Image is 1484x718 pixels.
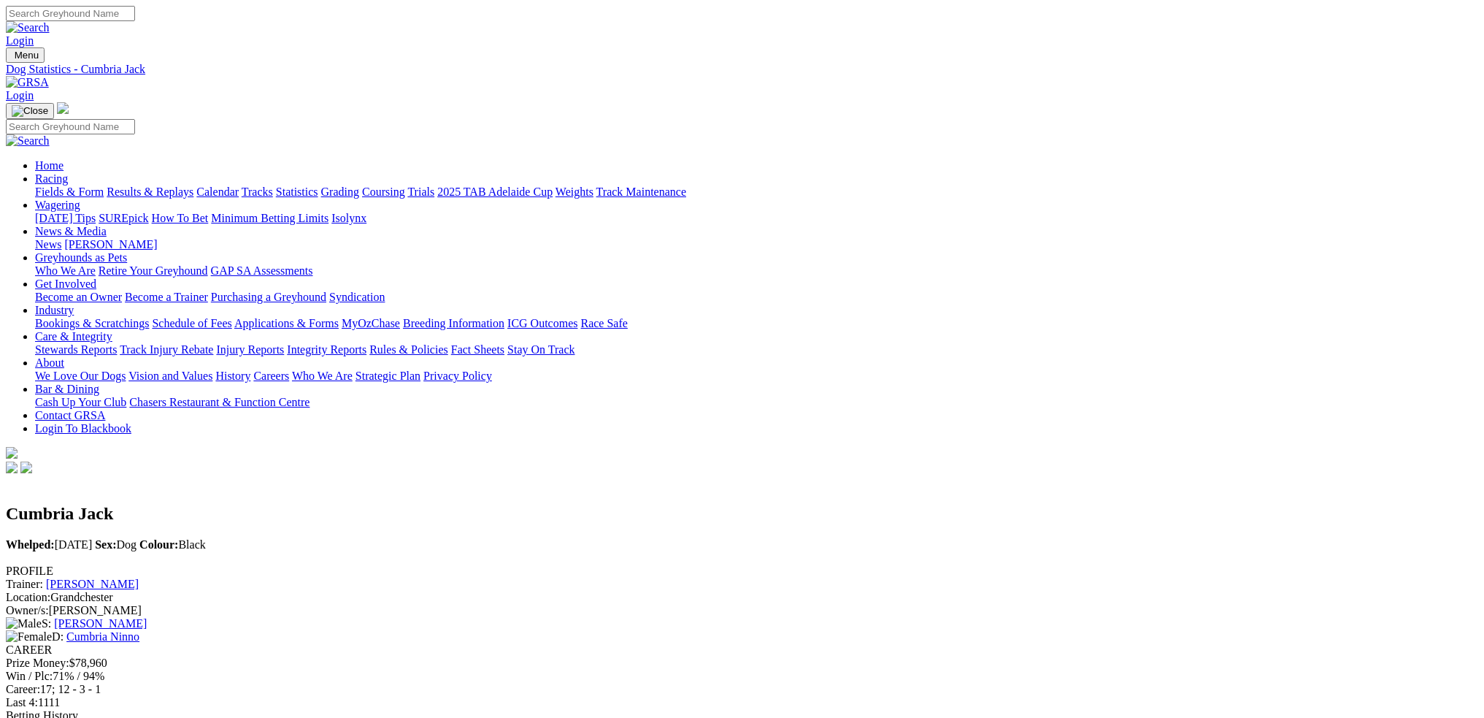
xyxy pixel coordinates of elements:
[99,264,208,277] a: Retire Your Greyhound
[6,6,135,21] input: Search
[196,186,239,198] a: Calendar
[276,186,318,198] a: Statistics
[292,370,353,382] a: Who We Are
[139,538,206,551] span: Black
[6,683,40,695] span: Career:
[6,21,50,34] img: Search
[331,212,366,224] a: Isolynx
[6,447,18,459] img: logo-grsa-white.png
[6,696,1478,709] div: 1111
[580,317,627,329] a: Race Safe
[95,538,116,551] b: Sex:
[35,278,96,290] a: Get Involved
[507,317,577,329] a: ICG Outcomes
[242,186,273,198] a: Tracks
[35,304,74,316] a: Industry
[57,102,69,114] img: logo-grsa-white.png
[423,370,492,382] a: Privacy Policy
[407,186,434,198] a: Trials
[362,186,405,198] a: Coursing
[6,134,50,148] img: Search
[6,604,1478,617] div: [PERSON_NAME]
[6,630,64,643] span: D:
[6,34,34,47] a: Login
[6,538,55,551] b: Whelped:
[107,186,193,198] a: Results & Replays
[35,264,96,277] a: Who We Are
[6,89,34,102] a: Login
[6,617,51,630] span: S:
[35,396,126,408] a: Cash Up Your Club
[6,670,1478,683] div: 71% / 94%
[6,643,1478,657] div: CAREER
[211,291,326,303] a: Purchasing a Greyhound
[152,317,231,329] a: Schedule of Fees
[6,617,42,630] img: Male
[6,504,1478,524] h2: Cumbria Jack
[35,212,96,224] a: [DATE] Tips
[35,409,105,421] a: Contact GRSA
[321,186,359,198] a: Grading
[54,617,147,630] a: [PERSON_NAME]
[99,212,148,224] a: SUREpick
[6,119,135,134] input: Search
[35,251,127,264] a: Greyhounds as Pets
[6,76,49,89] img: GRSA
[6,696,38,709] span: Last 4:
[139,538,178,551] b: Colour:
[369,343,448,356] a: Rules & Policies
[64,238,157,251] a: [PERSON_NAME]
[35,317,149,329] a: Bookings & Scratchings
[35,343,117,356] a: Stewards Reports
[35,212,1478,225] div: Wagering
[6,578,43,590] span: Trainer:
[35,356,64,369] a: About
[46,578,139,590] a: [PERSON_NAME]
[120,343,213,356] a: Track Injury Rebate
[35,370,126,382] a: We Love Our Dogs
[6,683,1478,696] div: 17; 12 - 3 - 1
[35,238,1478,251] div: News & Media
[35,186,104,198] a: Fields & Form
[35,291,1478,304] div: Get Involved
[125,291,208,303] a: Become a Trainer
[6,670,53,682] span: Win / Plc:
[95,538,137,551] span: Dog
[215,370,250,382] a: History
[6,103,54,119] button: Toggle navigation
[152,212,209,224] a: How To Bet
[20,462,32,473] img: twitter.svg
[287,343,366,356] a: Integrity Reports
[35,317,1478,330] div: Industry
[35,422,131,435] a: Login To Blackbook
[596,186,686,198] a: Track Maintenance
[342,317,400,329] a: MyOzChase
[35,172,68,185] a: Racing
[35,186,1478,199] div: Racing
[6,591,50,603] span: Location:
[35,330,112,343] a: Care & Integrity
[128,370,212,382] a: Vision and Values
[329,291,385,303] a: Syndication
[451,343,504,356] a: Fact Sheets
[507,343,574,356] a: Stay On Track
[35,396,1478,409] div: Bar & Dining
[6,462,18,473] img: facebook.svg
[253,370,289,382] a: Careers
[66,630,139,643] a: Cumbria Ninno
[6,591,1478,604] div: Grandchester
[555,186,593,198] a: Weights
[6,657,1478,670] div: $78,960
[12,105,48,117] img: Close
[234,317,339,329] a: Applications & Forms
[35,238,61,251] a: News
[403,317,504,329] a: Breeding Information
[6,565,1478,578] div: PROFILE
[216,343,284,356] a: Injury Reports
[6,63,1478,76] a: Dog Statistics - Cumbria Jack
[6,630,52,643] img: Female
[35,291,122,303] a: Become an Owner
[6,538,92,551] span: [DATE]
[35,264,1478,278] div: Greyhounds as Pets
